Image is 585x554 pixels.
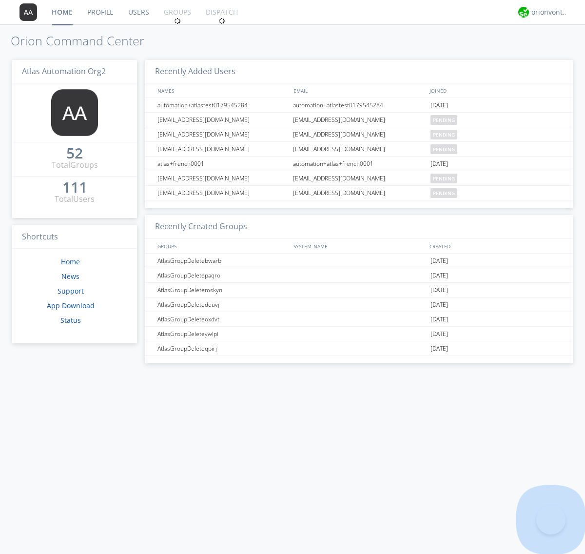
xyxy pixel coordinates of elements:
div: [EMAIL_ADDRESS][DOMAIN_NAME] [155,127,290,141]
a: Status [60,316,81,325]
span: [DATE] [430,327,448,341]
img: 29d36aed6fa347d5a1537e7736e6aa13 [518,7,529,18]
div: JOINED [427,83,564,98]
div: [EMAIL_ADDRESS][DOMAIN_NAME] [155,142,290,156]
div: 111 [62,182,87,192]
a: 52 [66,148,83,159]
img: spin.svg [174,18,181,24]
span: [DATE] [430,312,448,327]
a: App Download [47,301,95,310]
div: AtlasGroupDeleteqpirj [155,341,290,356]
span: [DATE] [430,268,448,283]
a: [EMAIL_ADDRESS][DOMAIN_NAME][EMAIL_ADDRESS][DOMAIN_NAME]pending [145,113,573,127]
h3: Recently Created Groups [145,215,573,239]
a: [EMAIL_ADDRESS][DOMAIN_NAME][EMAIL_ADDRESS][DOMAIN_NAME]pending [145,142,573,157]
a: AtlasGroupDeleteoxdvt[DATE] [145,312,573,327]
div: [EMAIL_ADDRESS][DOMAIN_NAME] [291,142,428,156]
a: atlas+french0001automation+atlas+french0001[DATE] [145,157,573,171]
img: 373638.png [51,89,98,136]
a: Support [58,286,84,296]
img: spin.svg [218,18,225,24]
div: [EMAIL_ADDRESS][DOMAIN_NAME] [155,113,290,127]
span: [DATE] [430,283,448,297]
span: pending [430,130,457,139]
span: [DATE] [430,341,448,356]
div: [EMAIL_ADDRESS][DOMAIN_NAME] [291,171,428,185]
span: Atlas Automation Org2 [22,66,106,77]
div: Total Users [55,194,95,205]
div: AtlasGroupDeleteoxdvt [155,312,290,326]
img: 373638.png [19,3,37,21]
h3: Shortcuts [12,225,137,249]
div: AtlasGroupDeletemskyn [155,283,290,297]
a: AtlasGroupDeletebwarb[DATE] [145,254,573,268]
div: [EMAIL_ADDRESS][DOMAIN_NAME] [291,113,428,127]
div: EMAIL [291,83,427,98]
span: pending [430,188,457,198]
div: AtlasGroupDeletebwarb [155,254,290,268]
div: automation+atlastest0179545284 [291,98,428,112]
span: [DATE] [430,157,448,171]
div: NAMES [155,83,289,98]
a: 111 [62,182,87,194]
div: [EMAIL_ADDRESS][DOMAIN_NAME] [291,127,428,141]
a: [EMAIL_ADDRESS][DOMAIN_NAME][EMAIL_ADDRESS][DOMAIN_NAME]pending [145,186,573,200]
div: 52 [66,148,83,158]
a: AtlasGroupDeletedeuvj[DATE] [145,297,573,312]
a: automation+atlastest0179545284automation+atlastest0179545284[DATE] [145,98,573,113]
a: [EMAIL_ADDRESS][DOMAIN_NAME][EMAIL_ADDRESS][DOMAIN_NAME]pending [145,171,573,186]
span: [DATE] [430,254,448,268]
a: AtlasGroupDeleteqpirj[DATE] [145,341,573,356]
iframe: Toggle Customer Support [536,505,565,534]
div: AtlasGroupDeletedeuvj [155,297,290,312]
div: orionvontas+atlas+automation+org2 [531,7,568,17]
div: CREATED [427,239,564,253]
div: automation+atlas+french0001 [291,157,428,171]
a: AtlasGroupDeletepaqro[DATE] [145,268,573,283]
a: News [61,272,79,281]
span: pending [430,144,457,154]
a: AtlasGroupDeleteywlpi[DATE] [145,327,573,341]
span: [DATE] [430,98,448,113]
div: [EMAIL_ADDRESS][DOMAIN_NAME] [291,186,428,200]
div: AtlasGroupDeleteywlpi [155,327,290,341]
a: Home [61,257,80,266]
div: GROUPS [155,239,289,253]
div: [EMAIL_ADDRESS][DOMAIN_NAME] [155,171,290,185]
span: pending [430,174,457,183]
span: pending [430,115,457,125]
a: AtlasGroupDeletemskyn[DATE] [145,283,573,297]
div: automation+atlastest0179545284 [155,98,290,112]
span: [DATE] [430,297,448,312]
div: atlas+french0001 [155,157,290,171]
div: AtlasGroupDeletepaqro [155,268,290,282]
h3: Recently Added Users [145,60,573,84]
div: [EMAIL_ADDRESS][DOMAIN_NAME] [155,186,290,200]
a: [EMAIL_ADDRESS][DOMAIN_NAME][EMAIL_ADDRESS][DOMAIN_NAME]pending [145,127,573,142]
div: Total Groups [52,159,98,171]
div: SYSTEM_NAME [291,239,427,253]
